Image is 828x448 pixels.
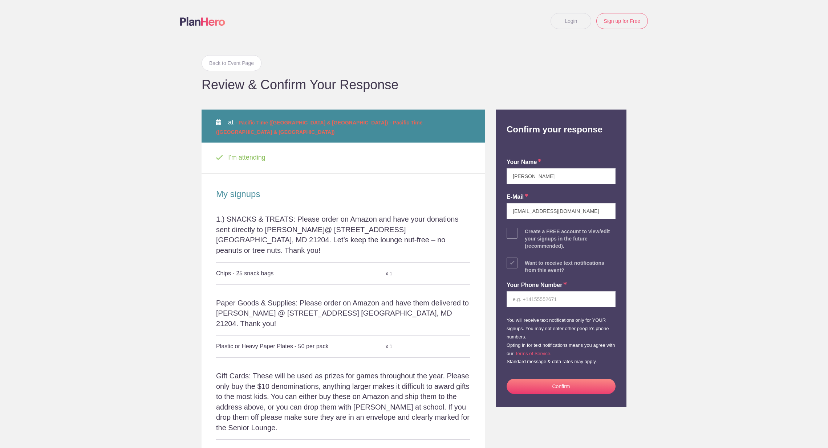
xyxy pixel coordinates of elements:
span: at [216,119,422,135]
input: e.g. +14155552671 [507,291,616,307]
a: Sign up for Free [596,13,648,29]
a: Terms of Service. [515,351,551,356]
input: e.g. Julie Farrell [507,168,616,184]
span: - Pacific Time ([GEOGRAPHIC_DATA] & [GEOGRAPHIC_DATA]) [216,120,422,135]
label: Your Phone Number [507,281,567,289]
small: You will receive text notifications only for YOUR signups. You may not enter other people's phone... [507,317,609,340]
h2: My signups [216,189,470,200]
a: Back to Event Page [202,55,261,71]
small: Opting in for text notifications means you agree with our [507,342,615,356]
div: x 1 [386,267,428,280]
span: I'm attending [224,154,265,161]
h5: Plastic or Heavy Paper Plates - 50 per pack [216,339,386,354]
span: - Pacific Time ([GEOGRAPHIC_DATA] & [GEOGRAPHIC_DATA]) [235,120,388,126]
img: Check green [216,155,223,160]
img: Logo main planhero [180,17,225,26]
label: your name [507,158,541,167]
div: Want to receive text notifications from this event? [525,259,616,274]
h2: Confirm your response [501,110,621,135]
input: e.g. julie@gmail.com [507,203,616,219]
button: Confirm [507,379,616,394]
a: Login [551,13,591,29]
div: Paper Goods & Supplies: Please order on Amazon and have them delivered to [PERSON_NAME] @ [STREET... [216,298,470,335]
h5: Chips - 25 snack bags [216,266,386,281]
h1: Review & Confirm Your Response [202,78,626,91]
div: Create a FREE account to view/edit your signups in the future (recommended). [525,228,616,250]
div: 1.) SNACKS & TREATS: Please order on Amazon and have your donations sent directly to [PERSON_NAME... [216,214,470,262]
small: Standard message & data rates may apply. [507,359,597,364]
div: x 1 [386,340,428,353]
div: Gift Cards: These will be used as prizes for games throughout the year. Please only buy the $10 d... [216,371,470,439]
label: E-mail [507,193,528,201]
img: Calendar alt [216,119,221,125]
